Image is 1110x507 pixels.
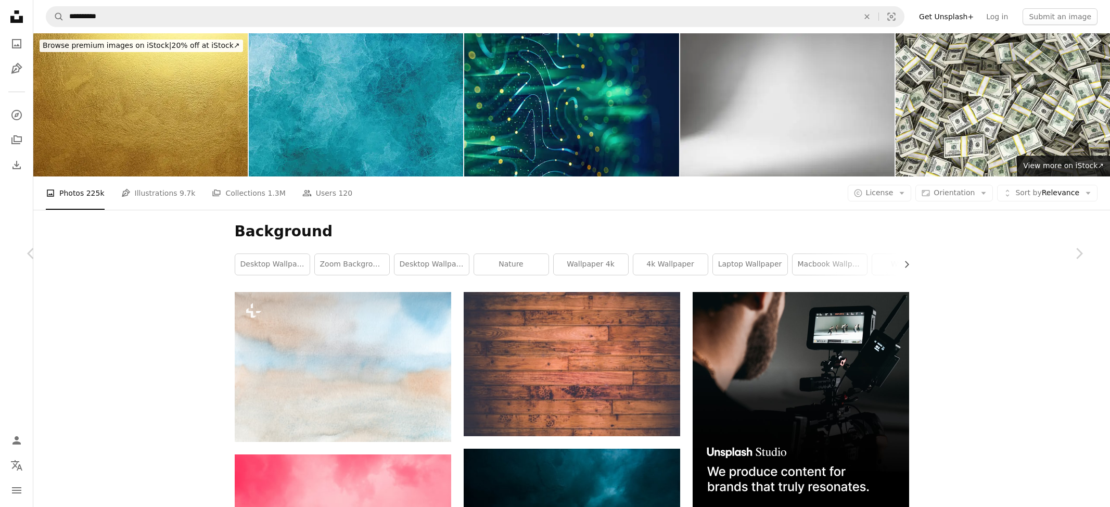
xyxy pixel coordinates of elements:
[866,188,894,197] span: License
[315,254,389,275] a: zoom background
[235,362,451,372] a: a watercolor painting of a sky with clouds
[394,254,469,275] a: desktop wallpaper
[6,58,27,79] a: Illustrations
[249,33,463,176] img: Bright blue turquoise painted texture Abstract aquamarine marbled stone background design
[1015,188,1041,197] span: Sort by
[180,187,195,199] span: 9.7k
[40,40,243,52] div: 20% off at iStock ↗
[1015,188,1079,198] span: Relevance
[713,254,787,275] a: laptop wallpaper
[554,254,628,275] a: wallpaper 4k
[934,188,975,197] span: Orientation
[474,254,548,275] a: nature
[33,33,248,176] img: Brushed Gold
[896,33,1110,176] img: Huge pile of one hundred dollar bills filling the frame
[6,130,27,150] a: Collections
[6,455,27,476] button: Language
[235,254,310,275] a: desktop wallpapers
[121,176,196,210] a: Illustrations 9.7k
[46,7,64,27] button: Search Unsplash
[848,185,912,201] button: License
[464,292,680,436] img: brown wooden board
[1023,161,1104,170] span: View more on iStock ↗
[913,8,980,25] a: Get Unsplash+
[6,33,27,54] a: Photos
[980,8,1014,25] a: Log in
[1048,204,1110,303] a: Next
[879,7,904,27] button: Visual search
[915,185,993,201] button: Orientation
[6,430,27,451] a: Log in / Sign up
[464,359,680,369] a: brown wooden board
[793,254,867,275] a: macbook wallpaper
[633,254,708,275] a: 4k wallpaper
[46,6,904,27] form: Find visuals sitewide
[6,155,27,175] a: Download History
[997,185,1098,201] button: Sort byRelevance
[872,254,947,275] a: wallpaper
[6,480,27,501] button: Menu
[1023,8,1098,25] button: Submit an image
[6,105,27,125] a: Explore
[856,7,878,27] button: Clear
[235,292,451,442] img: a watercolor painting of a sky with clouds
[235,222,909,241] h1: Background
[43,41,171,49] span: Browse premium images on iStock |
[338,187,352,199] span: 120
[1017,156,1110,176] a: View more on iStock↗
[464,33,679,176] img: Technology Background with Flowing Lines and Light Particles
[897,254,909,275] button: scroll list to the right
[680,33,895,176] img: Abstract white background
[212,176,285,210] a: Collections 1.3M
[33,33,249,58] a: Browse premium images on iStock|20% off at iStock↗
[302,176,352,210] a: Users 120
[267,187,285,199] span: 1.3M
